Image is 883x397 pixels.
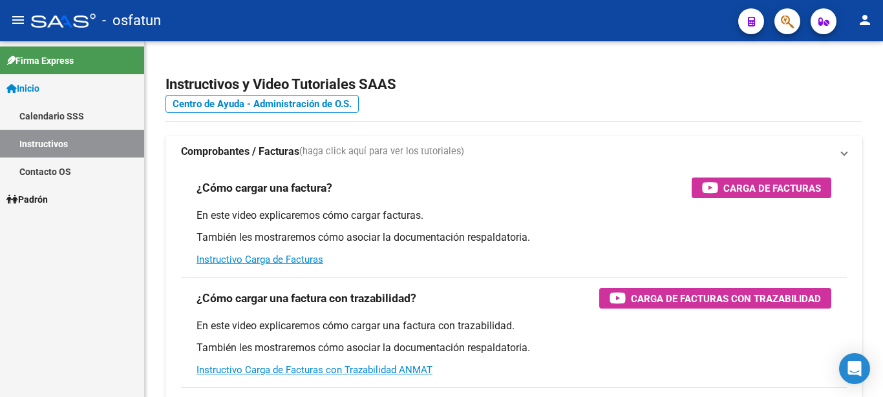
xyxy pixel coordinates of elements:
[102,6,161,35] span: - osfatun
[197,254,323,265] a: Instructivo Carga de Facturas
[599,288,831,309] button: Carga de Facturas con Trazabilidad
[197,364,432,376] a: Instructivo Carga de Facturas con Trazabilidad ANMAT
[197,319,831,333] p: En este video explicaremos cómo cargar una factura con trazabilidad.
[165,136,862,167] mat-expansion-panel-header: Comprobantes / Facturas(haga click aquí para ver los tutoriales)
[6,54,74,68] span: Firma Express
[197,230,831,245] p: También les mostraremos cómo asociar la documentación respaldatoria.
[165,95,359,113] a: Centro de Ayuda - Administración de O.S.
[857,12,873,28] mat-icon: person
[299,145,464,159] span: (haga click aquí para ver los tutoriales)
[197,289,416,307] h3: ¿Cómo cargar una factura con trazabilidad?
[6,81,39,96] span: Inicio
[839,353,870,384] div: Open Intercom Messenger
[10,12,26,28] mat-icon: menu
[723,180,821,196] span: Carga de Facturas
[197,209,831,223] p: En este video explicaremos cómo cargar facturas.
[6,192,48,207] span: Padrón
[631,290,821,307] span: Carga de Facturas con Trazabilidad
[181,145,299,159] strong: Comprobantes / Facturas
[197,341,831,355] p: También les mostraremos cómo asociar la documentación respaldatoria.
[165,72,862,97] h2: Instructivos y Video Tutoriales SAAS
[692,178,831,198] button: Carga de Facturas
[197,179,332,197] h3: ¿Cómo cargar una factura?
